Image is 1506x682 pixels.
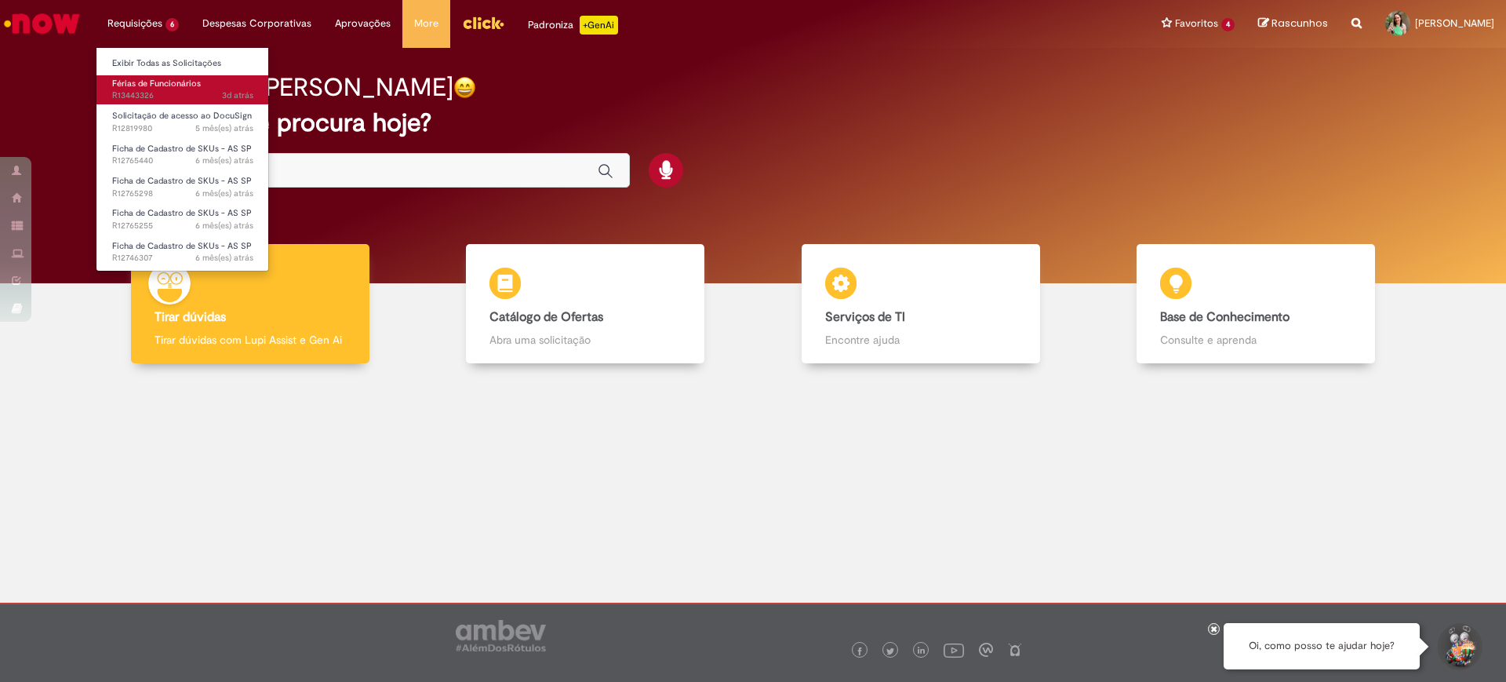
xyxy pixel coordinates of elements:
[112,220,253,232] span: R12765255
[1415,16,1494,30] span: [PERSON_NAME]
[202,16,311,31] span: Despesas Corporativas
[414,16,438,31] span: More
[112,252,253,264] span: R12746307
[96,173,269,202] a: Aberto R12765298 : Ficha de Cadastro de SKUs - AS SP
[1160,332,1351,348] p: Consulte e aprenda
[918,647,926,656] img: logo_footer_linkedin.png
[155,309,226,325] b: Tirar dúvidas
[195,252,253,264] time: 03/03/2025 16:27:11
[418,244,754,364] a: Catálogo de Ofertas Abra uma solicitação
[96,205,269,234] a: Aberto R12765255 : Ficha de Cadastro de SKUs - AS SP
[856,647,864,655] img: logo_footer_facebook.png
[1160,309,1290,325] b: Base de Conhecimento
[96,238,269,267] a: Aberto R12746307 : Ficha de Cadastro de SKUs - AS SP
[195,188,253,199] span: 6 mês(es) atrás
[453,76,476,99] img: happy-face.png
[112,122,253,135] span: R12819980
[136,109,1371,137] h2: O que você procura hoje?
[825,332,1017,348] p: Encontre ajuda
[489,309,603,325] b: Catálogo de Ofertas
[112,155,253,167] span: R12765440
[195,252,253,264] span: 6 mês(es) atrás
[1435,623,1482,670] button: Iniciar Conversa de Suporte
[112,143,252,155] span: Ficha de Cadastro de SKUs - AS SP
[112,89,253,102] span: R13443326
[886,647,894,655] img: logo_footer_twitter.png
[222,89,253,101] span: 3d atrás
[195,155,253,166] span: 6 mês(es) atrás
[335,16,391,31] span: Aprovações
[166,18,179,31] span: 6
[462,11,504,35] img: click_logo_yellow_360x200.png
[580,16,618,35] p: +GenAi
[195,188,253,199] time: 07/03/2025 14:21:23
[195,220,253,232] time: 07/03/2025 14:18:51
[112,110,252,122] span: Solicitação de acesso ao DocuSign
[136,74,453,101] h2: Boa tarde, [PERSON_NAME]
[96,108,269,137] a: Aberto R12819980 : Solicitação de acesso ao DocuSign
[96,140,269,170] a: Aberto R12765440 : Ficha de Cadastro de SKUs - AS SP
[1221,18,1235,31] span: 4
[222,89,253,101] time: 25/08/2025 10:19:40
[489,332,681,348] p: Abra uma solicitação
[82,244,418,364] a: Tirar dúvidas Tirar dúvidas com Lupi Assist e Gen Ai
[96,55,269,72] a: Exibir Todas as Solicitações
[944,640,964,660] img: logo_footer_youtube.png
[1089,244,1424,364] a: Base de Conhecimento Consulte e aprenda
[195,122,253,134] time: 17/03/2025 12:02:10
[112,78,201,89] span: Férias de Funcionários
[195,155,253,166] time: 07/03/2025 14:27:17
[112,175,252,187] span: Ficha de Cadastro de SKUs - AS SP
[155,332,346,348] p: Tirar dúvidas com Lupi Assist e Gen Ai
[2,8,82,39] img: ServiceNow
[1258,16,1328,31] a: Rascunhos
[195,122,253,134] span: 5 mês(es) atrás
[112,207,252,219] span: Ficha de Cadastro de SKUs - AS SP
[1224,623,1420,669] div: Oi, como posso te ajudar hoje?
[1271,16,1328,31] span: Rascunhos
[456,620,546,651] img: logo_footer_ambev_rotulo_gray.png
[979,643,993,657] img: logo_footer_workplace.png
[112,240,252,252] span: Ficha de Cadastro de SKUs - AS SP
[195,220,253,232] span: 6 mês(es) atrás
[107,16,162,31] span: Requisições
[112,188,253,200] span: R12765298
[528,16,618,35] div: Padroniza
[753,244,1089,364] a: Serviços de TI Encontre ajuda
[825,309,905,325] b: Serviços de TI
[96,47,269,272] ul: Requisições
[1175,16,1218,31] span: Favoritos
[96,75,269,104] a: Aberto R13443326 : Férias de Funcionários
[1008,643,1022,657] img: logo_footer_naosei.png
